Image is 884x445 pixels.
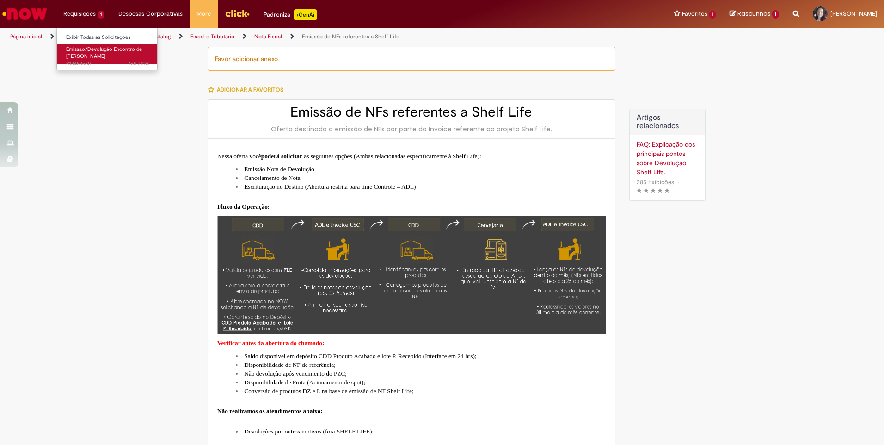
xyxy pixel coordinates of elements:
[129,60,149,67] time: 27/08/2025 16:29:49
[98,11,104,19] span: 1
[1,5,49,23] img: ServiceNow
[196,9,211,19] span: More
[682,9,707,19] span: Favoritos
[63,9,96,19] span: Requisições
[66,46,142,60] span: Emissão/Devolução Encontro de [PERSON_NAME]
[10,33,42,40] a: Página inicial
[244,174,300,181] span: Cancelamento de Nota
[244,183,416,190] span: Escrituração no Destino (Abertura restrita para time Controle – ADL)
[676,176,681,188] span: •
[217,408,323,414] span: Não realizamos os atendimentos abaixo:
[244,388,413,395] span: Conversão de produtos DZ e L na base de emissão de NF Shelf Life;
[637,178,674,186] span: 285 Exibições
[637,114,698,130] h3: Artigos relacionados
[244,166,314,173] span: Emissão Nota de Devolução
[304,153,481,160] span: as seguintes opções (Ambas relacionadas especificamente à Shelf Life):
[637,140,698,177] a: FAQ: Explicação dos principais pontos sobre Devolução Shelf Life.
[208,80,289,99] button: Adicionar a Favoritos
[57,44,159,64] a: Aberto R13453580 : Emissão/Devolução Encontro de Contas Fornecedor
[57,32,159,43] a: Exibir Todas as Solicitações
[737,9,771,18] span: Rascunhos
[244,352,476,359] span: Saldo disponível em depósito CDD Produto Acabado e lote P. Recebido (Interface em 24 hrs);
[244,428,374,435] span: Devoluções por outros motivos (fora SHELF LIFE);
[217,203,270,210] span: Fluxo da Operação:
[217,105,606,120] h2: Emissão de NFs referentes a Shelf Life
[264,9,317,20] div: Padroniza
[56,28,158,70] ul: Requisições
[217,153,261,160] span: Nessa oferta você
[730,10,779,19] a: Rascunhos
[244,379,365,386] span: Disponibilidade de Frota (Acionamento de spot);
[217,86,283,93] span: Adicionar a Favoritos
[244,370,347,377] span: Não devolução após vencimento do PZC;
[772,10,779,19] span: 1
[129,60,149,67] span: 16h atrás
[190,33,234,40] a: Fiscal e Tributário
[830,10,877,18] span: [PERSON_NAME]
[208,47,615,71] div: Favor adicionar anexo.
[254,33,282,40] a: Nota Fiscal
[7,28,583,45] ul: Trilhas de página
[244,361,336,368] span: Disponibilidade de NF de referência;
[294,9,317,20] p: +GenAi
[118,9,183,19] span: Despesas Corporativas
[217,124,606,134] div: Oferta destinada a emissão de NFs por parte do Invoice referente ao projeto Shelf Life.
[302,33,399,40] a: Emissão de NFs referentes a Shelf Life
[709,11,716,19] span: 1
[225,6,250,20] img: click_logo_yellow_360x200.png
[261,153,302,160] span: poderá solicitar
[66,60,149,68] span: R13453580
[217,340,324,346] span: Verificar antes da abertura do chamado:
